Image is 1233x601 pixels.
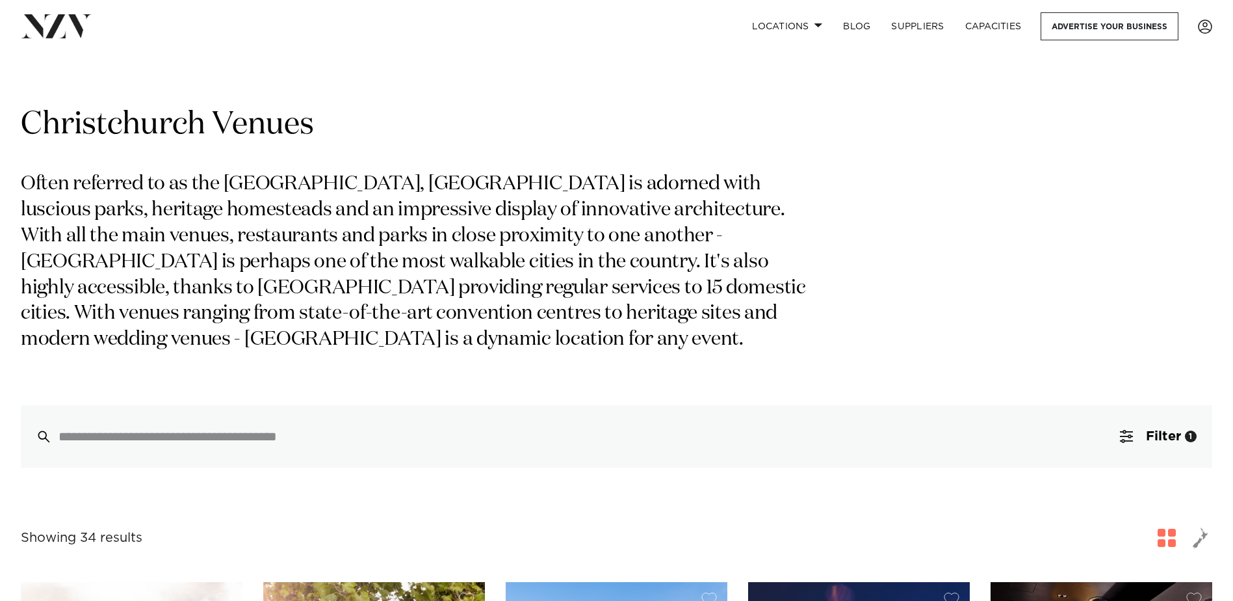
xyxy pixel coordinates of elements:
[1041,12,1178,40] a: Advertise your business
[955,12,1032,40] a: Capacities
[742,12,833,40] a: Locations
[1146,430,1181,443] span: Filter
[21,172,824,353] p: Often referred to as the [GEOGRAPHIC_DATA], [GEOGRAPHIC_DATA] is adorned with luscious parks, her...
[21,105,1212,146] h1: Christchurch Venues
[881,12,954,40] a: SUPPLIERS
[833,12,881,40] a: BLOG
[1104,405,1212,468] button: Filter1
[1185,431,1197,442] div: 1
[21,14,92,38] img: nzv-logo.png
[21,528,142,548] div: Showing 34 results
